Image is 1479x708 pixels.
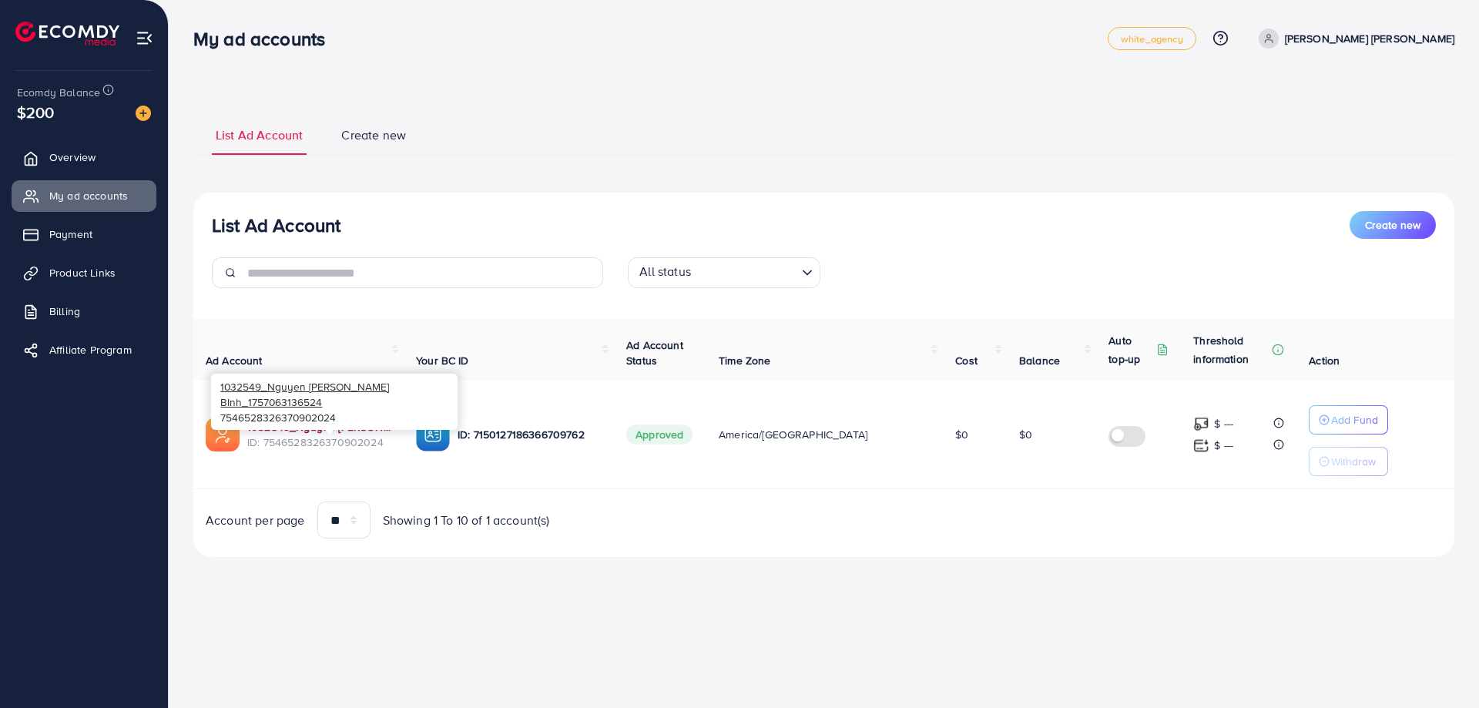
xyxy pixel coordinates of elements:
span: $0 [1019,427,1032,442]
iframe: Chat [1414,639,1467,696]
p: Threshold information [1193,331,1269,368]
span: Showing 1 To 10 of 1 account(s) [383,512,550,529]
div: 7546528326370902024 [211,374,458,429]
span: Balance [1019,353,1060,368]
p: $ --- [1214,414,1233,433]
a: Payment [12,219,156,250]
span: My ad accounts [49,188,128,203]
span: Your BC ID [416,353,469,368]
a: [PERSON_NAME] [PERSON_NAME] [1253,29,1454,49]
img: logo [15,22,119,45]
a: My ad accounts [12,180,156,211]
span: 1032549_Nguyen [PERSON_NAME] BInh_1757063136524 [220,379,389,409]
input: Search for option [696,260,796,284]
p: [PERSON_NAME] [PERSON_NAME] [1285,29,1454,48]
span: Affiliate Program [49,342,132,357]
span: Ecomdy Balance [17,85,100,100]
span: Payment [49,226,92,242]
span: $0 [955,427,968,442]
img: image [136,106,151,121]
span: Cost [955,353,978,368]
span: Create new [341,126,406,144]
a: Billing [12,296,156,327]
p: Add Fund [1331,411,1378,429]
button: Withdraw [1309,447,1388,476]
span: Action [1309,353,1340,368]
button: Add Fund [1309,405,1388,435]
p: Withdraw [1331,452,1376,471]
div: Search for option [628,257,820,288]
h3: My ad accounts [193,28,337,50]
p: ID: 7150127186366709762 [458,425,602,444]
p: Auto top-up [1108,331,1153,368]
img: ic-ads-acc.e4c84228.svg [206,418,240,451]
span: Billing [49,304,80,319]
a: white_agency [1108,27,1196,50]
span: ID: 7546528326370902024 [247,435,391,450]
img: menu [136,29,153,47]
span: $200 [17,101,55,123]
a: Affiliate Program [12,334,156,365]
a: Overview [12,142,156,173]
span: Ad Account Status [626,337,683,368]
span: Overview [49,149,96,165]
span: All status [636,260,694,284]
a: Product Links [12,257,156,288]
img: top-up amount [1193,416,1209,432]
span: Time Zone [719,353,770,368]
span: America/[GEOGRAPHIC_DATA] [719,427,867,442]
img: top-up amount [1193,438,1209,454]
span: white_agency [1121,34,1183,44]
span: Product Links [49,265,116,280]
button: Create new [1350,211,1436,239]
h3: List Ad Account [212,214,340,237]
span: Ad Account [206,353,263,368]
span: List Ad Account [216,126,303,144]
p: $ --- [1214,436,1233,455]
span: Create new [1365,217,1420,233]
span: Approved [626,424,693,445]
span: Account per page [206,512,305,529]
